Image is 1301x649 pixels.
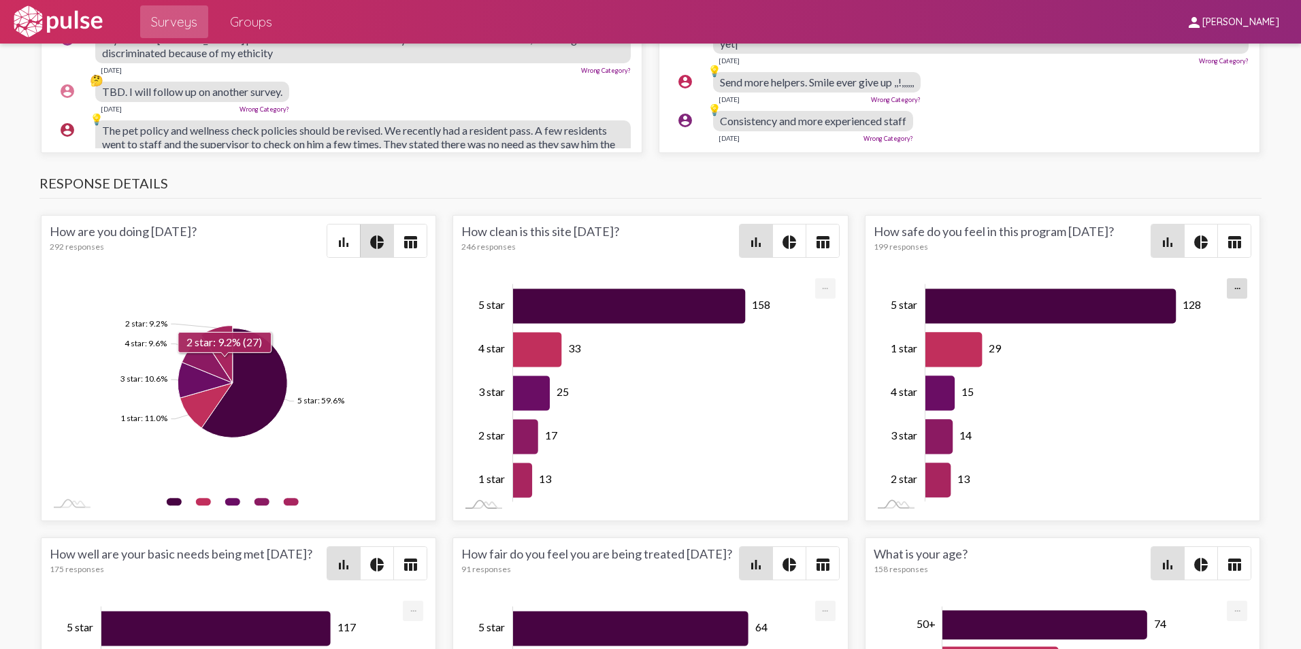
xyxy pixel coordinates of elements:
button: [PERSON_NAME] [1175,9,1290,34]
button: Pie style chart [361,224,393,257]
div: [DATE] [719,95,740,103]
span: TBD. I will follow up on another survey. [102,85,282,98]
tspan: 74 [1154,617,1166,630]
g: 2 star: 9.2% [283,493,299,512]
tspan: 5 star [478,620,505,633]
mat-icon: table_chart [814,556,831,573]
button: Table view [806,224,839,257]
tspan: 3 star: 10.6% [120,374,167,384]
tspan: 2 star [891,472,917,485]
tspan: 3 star [478,385,505,398]
span: Send more helpers. Smile ever give up ,,!,,,,,, [720,76,914,88]
div: 175 responses [50,564,327,574]
mat-icon: account_circle [59,122,76,138]
button: Table view [394,547,427,580]
tspan: 4 star [891,385,917,398]
mat-icon: table_chart [402,234,418,250]
button: Pie style chart [1185,224,1217,257]
div: 292 responses [50,242,327,252]
mat-icon: table_chart [1226,234,1242,250]
div: 🤔 [90,73,103,87]
tspan: 1 star [478,472,505,485]
mat-icon: pie_chart [1193,556,1209,573]
a: Export [Press ENTER or use arrow keys to navigate] [815,601,836,614]
tspan: 14 [959,429,972,442]
g: 1 star: 11.0% [120,414,167,424]
a: Surveys [140,5,208,38]
span: Groups [230,10,272,34]
button: Table view [1218,547,1251,580]
button: Table view [394,224,427,257]
tspan: 5 star [478,298,505,311]
div: [DATE] [719,134,740,142]
a: Export [Press ENTER or use arrow keys to navigate] [1227,601,1247,614]
div: What is your age? [874,546,1151,580]
h3: Response Details [39,175,1262,199]
mat-icon: bar_chart [748,234,764,250]
div: How clean is this site [DATE]? [461,224,738,258]
tspan: 4 star [478,342,505,354]
g: Chart [120,318,412,512]
mat-icon: account_circle [677,73,693,90]
span: Consistency and more experienced staff [720,114,906,127]
mat-icon: table_chart [814,234,831,250]
tspan: 17 [545,429,557,442]
a: Wrong Category? [240,105,289,113]
tspan: 13 [957,472,970,485]
button: Bar chart [1151,547,1184,580]
a: Wrong Category? [871,96,921,103]
div: [DATE] [101,105,122,113]
mat-icon: bar_chart [1159,556,1176,573]
span: Surveys [151,10,197,34]
div: 91 responses [461,564,738,574]
button: Bar chart [327,547,360,580]
mat-icon: table_chart [402,556,418,573]
tspan: 25 [557,385,569,398]
tspan: 5 star: 59.6% [297,396,344,406]
div: 💡 [708,64,721,78]
g: 2 star: 9.2% [201,326,232,384]
div: 💡 [90,112,103,126]
mat-icon: pie_chart [369,234,385,250]
tspan: 50+ [917,617,936,630]
button: Pie style chart [773,224,806,257]
tspan: 2 star: 9.2% [125,318,167,329]
mat-icon: account_circle [677,112,693,129]
div: [DATE] [101,66,122,74]
div: 199 responses [874,242,1151,252]
mat-icon: pie_chart [781,556,797,573]
button: Bar chart [327,224,360,257]
tspan: 2 star [478,429,505,442]
tspan: 117 [337,620,356,633]
tspan: 33 [569,342,582,354]
button: Pie style chart [773,547,806,580]
div: 💡 [708,103,721,116]
a: Groups [219,5,283,38]
button: Pie style chart [361,547,393,580]
button: Pie style chart [1185,547,1217,580]
div: 246 responses [461,242,738,252]
tspan: 128 [1183,298,1201,311]
tspan: 1 star [891,342,917,354]
mat-icon: person [1186,14,1202,31]
g: Series [120,318,344,438]
g: Chart [478,284,817,502]
tspan: 4 star: 9.6% [125,338,167,348]
tspan: 5 star [891,298,917,311]
g: Chart [891,284,1230,502]
g: Series [513,288,745,497]
img: white-logo.svg [11,5,105,39]
a: Wrong Category? [581,67,631,74]
g: Series [925,288,1176,497]
div: 158 responses [874,564,1151,574]
mat-icon: bar_chart [335,234,352,250]
a: Wrong Category? [1199,57,1249,65]
a: Export [Press ENTER or use arrow keys to navigate] [1227,278,1247,291]
div: How are you doing [DATE]? [50,224,327,258]
mat-icon: pie_chart [1193,234,1209,250]
a: Export [Press ENTER or use arrow keys to navigate] [403,601,423,614]
div: How fair do you feel you are being treated [DATE]? [461,546,738,580]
